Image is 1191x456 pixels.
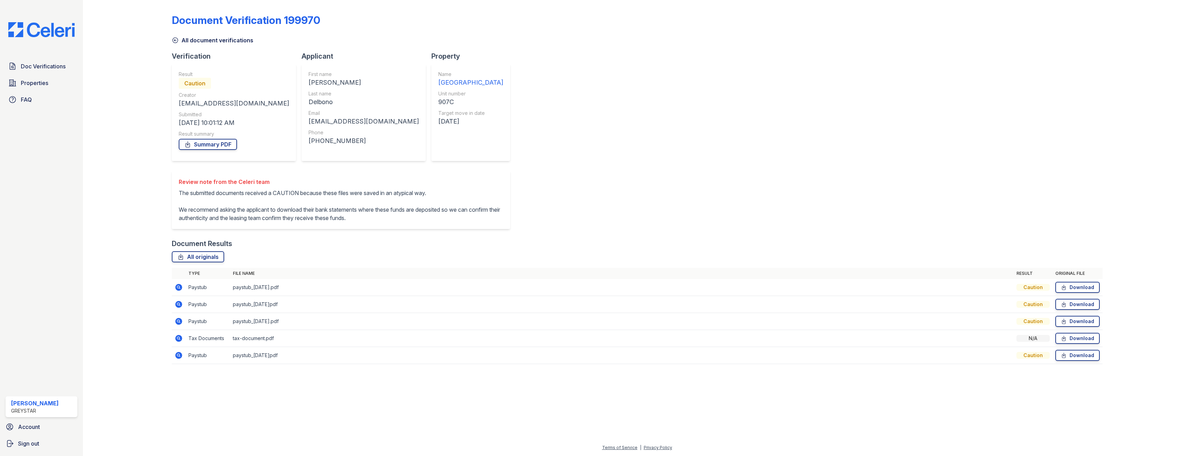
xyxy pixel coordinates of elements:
span: Account [18,423,40,431]
div: Phone [309,129,419,136]
td: tax-document.pdf [230,330,1014,347]
div: Caution [1016,318,1050,325]
td: paystub_[DATE].pdf [230,279,1014,296]
div: N/A [1016,335,1050,342]
div: Caution [1016,352,1050,359]
div: Caution [1016,284,1050,291]
th: Result [1014,268,1053,279]
td: Paystub [186,347,230,364]
span: Sign out [18,439,39,448]
div: Result summary [179,130,289,137]
a: Download [1055,282,1100,293]
a: Terms of Service [602,445,637,450]
a: Sign out [3,437,80,450]
div: First name [309,71,419,78]
p: The submitted documents received a CAUTION because these files were saved in an atypical way. We ... [179,189,503,222]
div: Applicant [302,51,431,61]
td: Paystub [186,279,230,296]
td: Paystub [186,296,230,313]
a: Download [1055,333,1100,344]
a: Summary PDF [179,139,237,150]
a: Properties [6,76,77,90]
div: [EMAIL_ADDRESS][DOMAIN_NAME] [179,99,289,108]
div: Caution [1016,301,1050,308]
div: Caution [179,78,211,89]
img: CE_Logo_Blue-a8612792a0a2168367f1c8372b55b34899dd931a85d93a1a3d3e32e68fde9ad4.png [3,22,80,37]
div: 907C [438,97,503,107]
div: Unit number [438,90,503,97]
td: Tax Documents [186,330,230,347]
a: FAQ [6,93,77,107]
a: Download [1055,299,1100,310]
a: All document verifications [172,36,253,44]
a: Account [3,420,80,434]
div: Document Verification 199970 [172,14,320,26]
div: Result [179,71,289,78]
div: [DATE] [438,117,503,126]
div: Document Results [172,239,232,248]
a: Download [1055,350,1100,361]
a: Download [1055,316,1100,327]
div: Review note from the Celeri team [179,178,503,186]
div: [GEOGRAPHIC_DATA] [438,78,503,87]
div: Name [438,71,503,78]
div: Submitted [179,111,289,118]
td: paystub_[DATE].pdf [230,313,1014,330]
td: paystub_[DATE]pdf [230,296,1014,313]
div: [PERSON_NAME] [309,78,419,87]
div: Greystar [11,407,59,414]
div: Property [431,51,516,61]
span: Properties [21,79,48,87]
div: | [640,445,641,450]
div: [DATE] 10:01:12 AM [179,118,289,128]
div: [PERSON_NAME] [11,399,59,407]
th: File name [230,268,1014,279]
td: paystub_[DATE]pdf [230,347,1014,364]
th: Original file [1053,268,1103,279]
div: [EMAIL_ADDRESS][DOMAIN_NAME] [309,117,419,126]
div: Verification [172,51,302,61]
div: Email [309,110,419,117]
div: Last name [309,90,419,97]
th: Type [186,268,230,279]
td: Paystub [186,313,230,330]
div: [PHONE_NUMBER] [309,136,419,146]
a: Doc Verifications [6,59,77,73]
span: Doc Verifications [21,62,66,70]
a: Privacy Policy [644,445,672,450]
a: Name [GEOGRAPHIC_DATA] [438,71,503,87]
div: Delbono [309,97,419,107]
div: Target move in date [438,110,503,117]
span: FAQ [21,95,32,104]
div: Creator [179,92,289,99]
a: All originals [172,251,224,262]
